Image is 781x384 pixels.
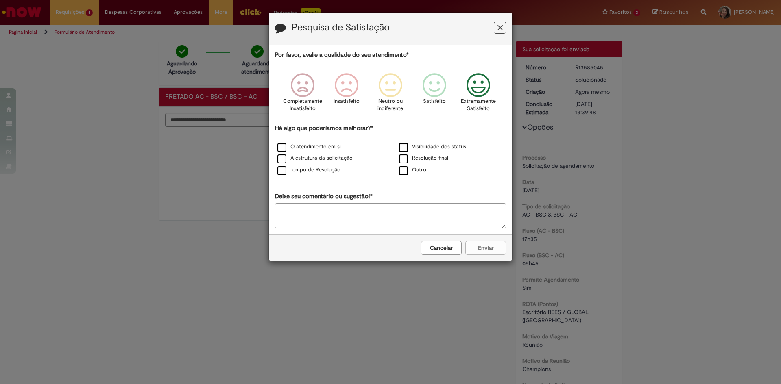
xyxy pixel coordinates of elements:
label: O atendimento em si [277,143,341,151]
p: Satisfeito [423,98,446,105]
label: Resolução final [399,154,448,162]
label: Por favor, avalie a qualidade do seu atendimento* [275,51,409,59]
div: Extremamente Satisfeito [458,67,499,123]
div: Satisfeito [414,67,455,123]
label: Outro [399,166,426,174]
p: Insatisfeito [334,98,360,105]
p: Extremamente Satisfeito [461,98,496,113]
div: Insatisfeito [326,67,367,123]
button: Cancelar [421,241,462,255]
div: Neutro ou indiferente [370,67,411,123]
div: Há algo que poderíamos melhorar?* [275,124,506,176]
p: Neutro ou indiferente [376,98,405,113]
label: Visibilidade dos status [399,143,466,151]
label: Tempo de Resolução [277,166,340,174]
p: Completamente Insatisfeito [283,98,322,113]
label: Deixe seu comentário ou sugestão!* [275,192,373,201]
label: Pesquisa de Satisfação [292,22,390,33]
label: A estrutura da solicitação [277,154,353,162]
div: Completamente Insatisfeito [281,67,323,123]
